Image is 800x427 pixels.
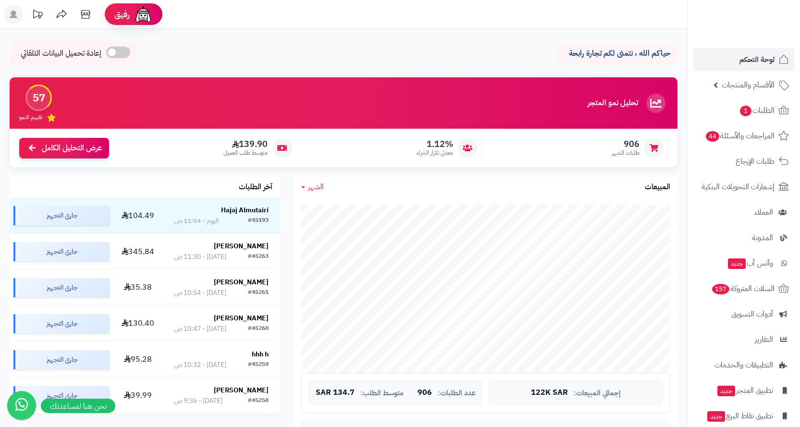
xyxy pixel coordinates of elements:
[174,360,226,370] div: [DATE] - 10:32 ص
[248,324,269,334] div: #45260
[739,104,775,117] span: الطلبات
[716,384,773,397] span: تطبيق المتجر
[754,206,773,219] span: العملاء
[417,149,453,157] span: معدل تكرار الشراء
[13,206,110,225] div: جاري التجهيز
[174,252,226,262] div: [DATE] - 11:30 ص
[612,149,640,157] span: طلبات الشهر
[438,389,476,397] span: عدد الطلبات:
[706,409,773,423] span: تطبيق نقاط البيع
[13,350,110,369] div: جاري التجهيز
[711,282,775,295] span: السلات المتروكة
[612,139,640,149] span: 906
[174,396,222,406] div: [DATE] - 9:36 ص
[301,182,324,193] a: الشهر
[693,328,794,351] a: التقارير
[728,258,746,269] span: جديد
[693,201,794,224] a: العملاء
[248,216,269,226] div: #45193
[248,360,269,370] div: #45259
[360,389,404,397] span: متوسط الطلب:
[19,113,42,122] span: تقييم النمو
[705,129,775,143] span: المراجعات والأسئلة
[13,278,110,297] div: جاري التجهيز
[739,53,775,66] span: لوحة التحكم
[134,5,153,24] img: ai-face.png
[113,378,163,414] td: 39.99
[113,234,163,269] td: 345.84
[174,324,226,334] div: [DATE] - 10:47 ص
[174,288,226,298] div: [DATE] - 10:54 ص
[712,284,729,294] span: 157
[113,198,163,233] td: 104.49
[693,150,794,173] a: طلبات الإرجاع
[693,124,794,147] a: المراجعات والأسئلة44
[731,307,773,321] span: أدوات التسويق
[409,389,412,396] span: |
[113,306,163,342] td: 130.40
[574,389,621,397] span: إجمالي المبيعات:
[727,256,773,270] span: وآتس آب
[221,205,269,215] strong: Hajaj Almutairi
[214,241,269,251] strong: [PERSON_NAME]
[113,270,163,305] td: 35.38
[248,252,269,262] div: #45263
[316,389,355,397] span: 134.7 SAR
[13,386,110,405] div: جاري التجهيز
[42,143,102,154] span: عرض التحليل الكامل
[214,313,269,323] strong: [PERSON_NAME]
[565,48,670,59] p: حياكم الله ، نتمنى لكم تجارة رابحة
[21,48,101,59] span: إعادة تحميل البيانات التلقائي
[223,149,268,157] span: متوسط طلب العميل
[735,27,791,47] img: logo-2.png
[25,5,49,26] a: تحديثات المنصة
[417,139,453,149] span: 1.12%
[645,183,670,192] h3: المبيعات
[174,216,219,226] div: اليوم - 11:54 ص
[19,138,109,159] a: عرض التحليل الكامل
[248,396,269,406] div: #45258
[531,389,568,397] span: 122K SAR
[308,181,324,193] span: الشهر
[214,277,269,287] strong: [PERSON_NAME]
[693,48,794,71] a: لوحة التحكم
[752,231,773,244] span: المدونة
[693,379,794,402] a: تطبيق المتجرجديد
[722,78,775,92] span: الأقسام والمنتجات
[702,180,775,194] span: إشعارات التحويلات البنكية
[755,333,773,346] span: التقارير
[706,131,719,142] span: 44
[114,9,130,20] span: رفيق
[214,385,269,395] strong: [PERSON_NAME]
[248,288,269,298] div: #45261
[693,252,794,275] a: وآتس آبجديد
[717,386,735,396] span: جديد
[13,242,110,261] div: جاري التجهيز
[418,389,432,397] span: 906
[736,155,775,168] span: طلبات الإرجاع
[714,358,773,372] span: التطبيقات والخدمات
[252,349,269,359] strong: hhh h
[693,175,794,198] a: إشعارات التحويلات البنكية
[13,314,110,333] div: جاري التجهيز
[740,106,751,116] span: 1
[707,411,725,422] span: جديد
[693,303,794,326] a: أدوات التسويق
[693,354,794,377] a: التطبيقات والخدمات
[693,277,794,300] a: السلات المتروكة157
[588,99,638,108] h3: تحليل نمو المتجر
[693,226,794,249] a: المدونة
[693,99,794,122] a: الطلبات1
[113,342,163,378] td: 95.28
[223,139,268,149] span: 139.90
[239,183,272,192] h3: آخر الطلبات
